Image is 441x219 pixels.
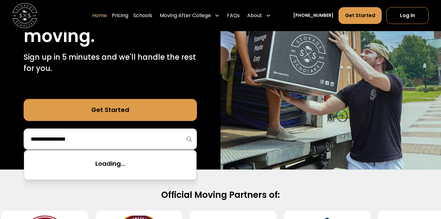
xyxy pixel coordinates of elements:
a: home [12,3,37,28]
div: About [245,7,273,24]
a: Log In [386,7,429,24]
a: FAQs [227,7,240,24]
h2: Official Moving Partners of: [22,189,419,201]
a: Get Started [339,7,382,24]
div: Moving After College [160,12,211,19]
a: Pricing [112,7,128,24]
p: Sign up in 5 minutes and we'll handle the rest for you. [24,52,197,74]
a: Home [92,7,107,24]
div: About [247,12,262,19]
a: [PHONE_NUMBER] [293,12,334,19]
div: Moving After College [157,7,222,24]
a: Get Started [24,99,197,121]
img: Storage Scholars main logo [12,3,37,28]
a: Schools [133,7,152,24]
